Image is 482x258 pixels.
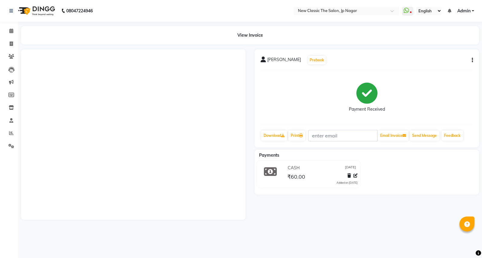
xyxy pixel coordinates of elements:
span: Admin [457,8,471,14]
a: Print [288,131,305,141]
span: ₹60.00 [287,173,305,182]
button: Prebook [308,56,326,64]
input: enter email [308,130,377,141]
button: Send Message [410,131,439,141]
div: Payment Received [349,106,385,112]
button: Email Invoice [378,131,408,141]
span: Payments [259,152,279,158]
iframe: chat widget [457,234,476,252]
div: Added on [DATE] [336,181,358,185]
a: Download [261,131,287,141]
span: [PERSON_NAME] [267,57,301,65]
a: Feedback [442,131,463,141]
span: CASH [288,165,300,171]
b: 08047224946 [66,2,93,19]
div: View Invoice [21,26,479,45]
img: logo [15,2,57,19]
span: [DATE] [345,165,356,171]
